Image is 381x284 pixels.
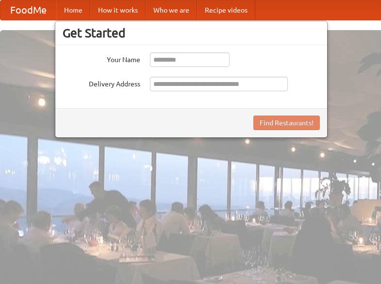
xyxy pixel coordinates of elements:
[253,116,320,130] button: Find Restaurants!
[90,0,146,20] a: How it works
[63,26,320,40] h3: Get Started
[56,0,90,20] a: Home
[63,77,140,89] label: Delivery Address
[197,0,255,20] a: Recipe videos
[146,0,197,20] a: Who we are
[0,0,56,20] a: FoodMe
[63,52,140,65] label: Your Name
